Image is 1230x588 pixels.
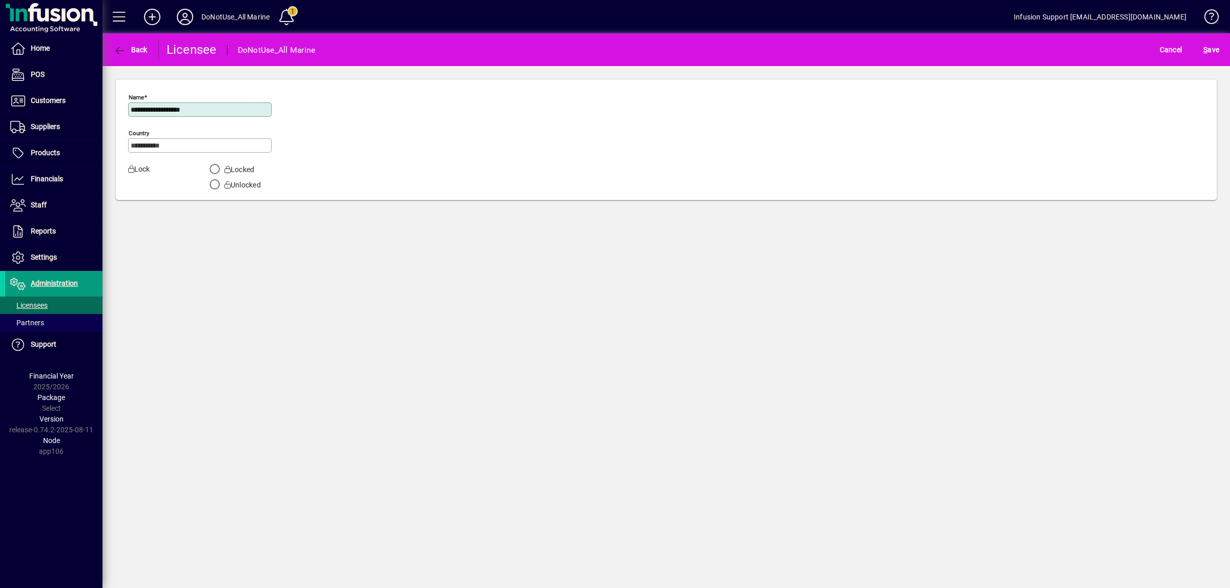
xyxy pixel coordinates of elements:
[31,201,47,209] span: Staff
[129,94,144,101] mat-label: Name
[5,297,102,314] a: Licensees
[5,166,102,192] a: Financials
[1157,40,1185,59] button: Cancel
[31,253,57,261] span: Settings
[5,193,102,218] a: Staff
[111,40,150,59] button: Back
[10,301,48,309] span: Licensees
[5,219,102,244] a: Reports
[201,9,270,25] div: DoNotUse_All Marine
[31,175,63,183] span: Financials
[31,149,60,157] span: Products
[120,164,187,191] label: Lock
[31,96,66,104] span: Customers
[5,36,102,61] a: Home
[5,114,102,140] a: Suppliers
[5,88,102,114] a: Customers
[5,314,102,331] a: Partners
[222,164,255,175] label: Locked
[37,393,65,402] span: Package
[1160,41,1182,58] span: Cancel
[167,41,217,58] div: Licensee
[39,415,64,423] span: Version
[31,340,56,348] span: Support
[169,8,201,26] button: Profile
[5,245,102,270] a: Settings
[29,372,74,380] span: Financial Year
[1203,46,1207,54] span: S
[238,42,316,58] div: DoNotUse_All Marine
[31,44,50,52] span: Home
[43,436,60,445] span: Node
[129,130,149,137] mat-label: Country
[31,122,60,131] span: Suppliers
[1014,9,1186,25] div: Infusion Support [EMAIL_ADDRESS][DOMAIN_NAME]
[31,70,45,78] span: POS
[10,319,44,327] span: Partners
[113,46,148,54] span: Back
[5,140,102,166] a: Products
[1203,41,1219,58] span: ave
[31,227,56,235] span: Reports
[1201,40,1222,59] button: Save
[1197,2,1217,35] a: Knowledge Base
[5,62,102,88] a: POS
[102,40,159,59] app-page-header-button: Back
[136,8,169,26] button: Add
[31,279,78,287] span: Administration
[5,332,102,358] a: Support
[222,180,261,190] label: Unlocked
